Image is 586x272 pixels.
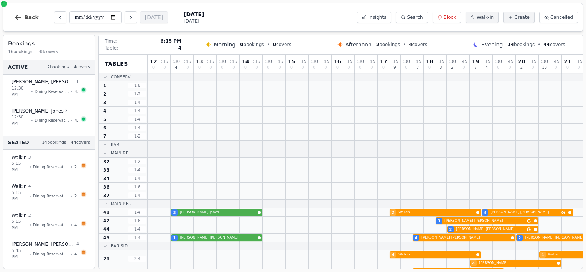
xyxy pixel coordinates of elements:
[370,66,373,70] span: 0
[398,210,475,215] span: Walkin
[184,18,204,24] span: [DATE]
[71,164,73,170] span: •
[405,66,407,70] span: 0
[33,222,69,228] span: Dining Reservations
[128,209,146,215] span: 1 - 4
[497,66,499,70] span: 0
[12,114,29,127] span: 12:30 PM
[33,193,69,199] span: Dining Reservations
[65,108,68,114] span: 3
[550,14,573,20] span: Cancelled
[33,164,69,170] span: Dining Reservations
[409,41,427,48] span: covers
[416,66,419,70] span: 7
[128,108,146,114] span: 1 - 4
[103,108,106,114] span: 4
[150,59,157,64] span: 12
[111,201,133,207] span: Main Re...
[346,41,372,48] span: Afternoon
[392,252,395,258] span: 4
[12,241,75,247] span: [PERSON_NAME] [PERSON_NAME]
[103,184,110,190] span: 36
[105,38,117,44] span: Time:
[196,59,203,64] span: 13
[103,133,106,139] span: 7
[128,133,146,139] span: 1 - 2
[483,59,491,64] span: : 15
[71,222,73,228] span: •
[221,66,223,70] span: 0
[472,260,475,266] span: 4
[230,59,237,64] span: : 45
[491,210,560,215] span: [PERSON_NAME] [PERSON_NAME]
[103,116,106,123] span: 5
[74,251,79,257] span: 45
[186,66,189,70] span: 0
[74,164,79,170] span: 24
[8,139,29,146] span: Seated
[128,125,146,131] span: 1 - 4
[428,66,431,70] span: 0
[463,66,465,70] span: 0
[128,83,146,88] span: 1 - 8
[180,235,256,240] span: [PERSON_NAME] [PERSON_NAME]
[128,256,146,262] span: 2 - 4
[76,79,79,85] span: 1
[163,66,166,70] span: 0
[566,66,569,70] span: 0
[128,91,146,97] span: 1 - 2
[33,251,69,257] span: Dining Reservations
[160,38,181,44] span: 6:15 PM
[71,89,73,95] span: •
[103,235,110,241] span: 45
[456,227,525,232] span: [PERSON_NAME] [PERSON_NAME]
[474,66,477,70] span: 7
[7,237,92,265] button: [PERSON_NAME] [PERSON_NAME]45:45 PM•Dining Reservations•45
[35,118,69,123] span: Dining Reservations
[437,59,444,64] span: : 15
[368,59,375,64] span: : 45
[290,66,293,70] span: 0
[128,235,146,240] span: 1 - 4
[267,66,269,70] span: 0
[439,66,442,70] span: 3
[240,42,243,47] span: 0
[506,59,514,64] span: : 45
[75,89,79,95] span: 45
[76,241,79,248] span: 4
[28,212,31,219] span: 2
[12,190,28,202] span: 5:15 PM
[209,66,212,70] span: 0
[539,12,578,23] button: Cancelled
[207,59,214,64] span: : 15
[39,49,58,55] span: 48 covers
[415,235,418,241] span: 4
[477,14,494,20] span: Walk-in
[507,42,514,47] span: 14
[128,176,146,181] span: 1 - 4
[276,59,283,64] span: : 45
[7,208,92,236] button: Walkin 25:15 PM•Dining Reservations•41
[240,41,264,48] span: bookings
[29,251,31,257] span: •
[451,66,453,70] span: 2
[35,89,69,95] span: Dining Reservations
[29,222,31,228] span: •
[403,41,406,48] span: •
[398,252,475,257] span: Walkin
[103,226,110,232] span: 44
[334,59,341,64] span: 16
[7,150,92,178] button: Walkin 35:15 PM•Dining Reservations•24
[438,218,441,224] span: 3
[103,91,106,97] span: 2
[12,85,29,98] span: 12:30 PM
[71,193,73,199] span: •
[541,59,548,64] span: : 30
[357,12,391,23] button: Insights
[173,235,176,241] span: 1
[128,100,146,105] span: 1 - 4
[103,256,110,262] span: 21
[409,42,412,47] span: 4
[7,75,92,102] button: [PERSON_NAME] [PERSON_NAME]112:30 PM•Dining Reservations•45
[103,218,110,224] span: 42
